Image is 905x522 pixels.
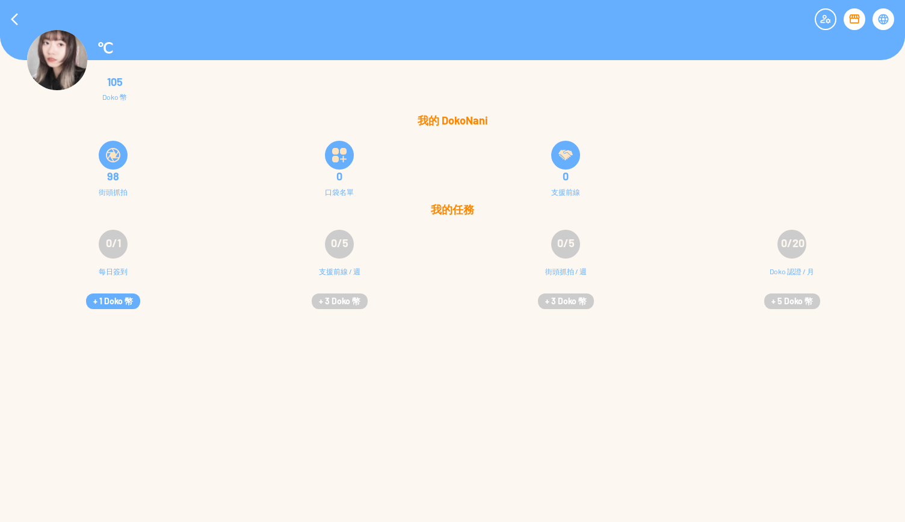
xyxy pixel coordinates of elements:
[764,293,820,309] button: + 5 Doko 幣
[551,188,580,196] div: 支援前線
[332,148,347,162] img: bucketListIcon.svg
[325,188,354,196] div: 口袋名單
[312,293,368,309] button: + 3 Doko 幣
[538,293,594,309] button: + 3 Doko 幣
[99,266,128,290] div: 每日簽到
[86,293,140,309] button: + 1 Doko 幣
[331,236,348,250] span: 0/5
[558,148,573,162] img: frontLineSupply.svg
[781,236,805,250] span: 0/20
[102,93,127,101] div: Doko 幣
[319,266,360,290] div: 支援前線 / 週
[106,148,120,162] img: snapShot.svg
[27,30,87,90] img: Visruth.jpg not found
[770,266,814,290] div: Doko 認證 / 月
[97,39,113,59] p: ℃
[106,236,121,250] span: 0/1
[102,76,127,88] div: 105
[99,188,128,196] div: 街頭抓拍
[7,170,219,182] div: 98
[557,236,575,250] span: 0/5
[545,266,587,290] div: 街頭抓拍 / 週
[233,170,445,182] div: 0
[460,170,672,182] div: 0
